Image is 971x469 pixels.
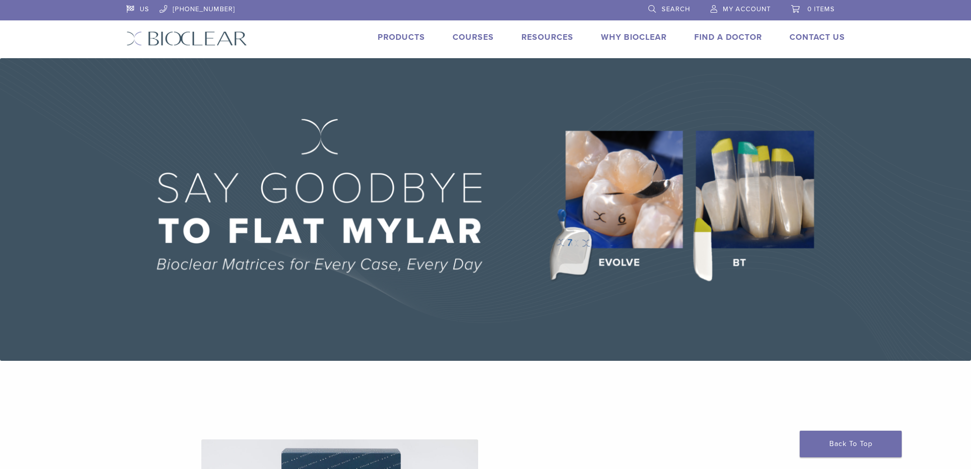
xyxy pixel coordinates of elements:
[126,31,247,46] img: Bioclear
[601,32,667,42] a: Why Bioclear
[723,5,771,13] span: My Account
[453,32,494,42] a: Courses
[790,32,845,42] a: Contact Us
[662,5,690,13] span: Search
[807,5,835,13] span: 0 items
[694,32,762,42] a: Find A Doctor
[800,431,902,457] a: Back To Top
[378,32,425,42] a: Products
[521,32,573,42] a: Resources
